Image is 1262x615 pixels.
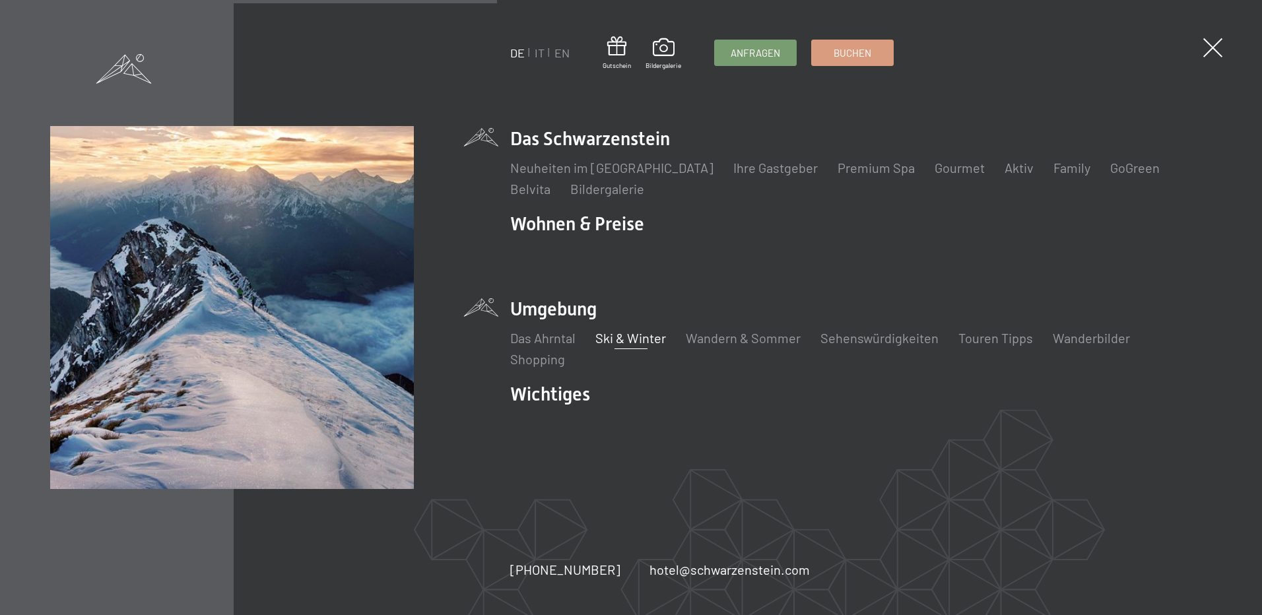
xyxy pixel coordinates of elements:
a: Gourmet [935,160,985,176]
a: [PHONE_NUMBER] [510,560,620,579]
a: Buchen [812,40,893,65]
a: Bildergalerie [570,181,644,197]
a: Touren Tipps [958,330,1033,346]
a: Ski & Winter [595,330,666,346]
a: Neuheiten im [GEOGRAPHIC_DATA] [510,160,714,176]
span: Bildergalerie [646,61,681,70]
a: IT [535,46,545,60]
span: Gutschein [603,61,631,70]
a: Gutschein [603,36,631,70]
a: GoGreen [1110,160,1160,176]
a: Wanderbilder [1053,330,1130,346]
a: hotel@schwarzenstein.com [649,560,810,579]
a: Anfragen [715,40,796,65]
a: Shopping [510,351,565,367]
span: Anfragen [731,46,780,60]
a: Wandern & Sommer [686,330,801,346]
a: Family [1053,160,1090,176]
a: EN [554,46,570,60]
a: Aktiv [1005,160,1034,176]
span: Buchen [834,46,871,60]
a: Sehenswürdigkeiten [820,330,939,346]
a: Belvita [510,181,550,197]
span: [PHONE_NUMBER] [510,562,620,577]
a: Ihre Gastgeber [733,160,818,176]
a: Das Ahrntal [510,330,576,346]
a: DE [510,46,525,60]
a: Bildergalerie [646,38,681,70]
a: Premium Spa [838,160,915,176]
